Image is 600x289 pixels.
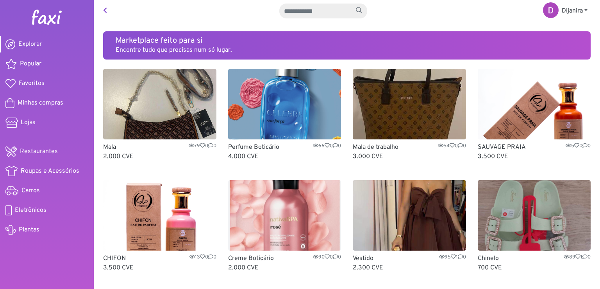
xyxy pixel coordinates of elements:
[21,186,40,195] span: Carros
[103,69,216,161] a: Mala Mala7900 2.000 CVE
[478,180,591,273] a: Chinelo Chinelo8910 700 CVE
[19,79,45,88] span: Favoritos
[228,152,341,161] p: 4.000 CVE
[478,254,591,263] p: Chinelo
[313,254,341,261] span: 90 0 0
[18,40,42,49] span: Explorar
[353,180,466,251] img: Vestido
[228,143,341,152] p: Perfume Boticário
[353,143,466,152] p: Mala de trabalho
[562,7,583,15] span: Dijanira
[189,143,216,150] span: 79 0 0
[116,45,578,55] p: Encontre tudo que precisas num só lugar.
[478,180,591,251] img: Chinelo
[564,254,591,261] span: 89 1 0
[103,254,216,263] p: CHIFON
[478,69,591,161] a: SAUVAGE PRAIA SAUVAGE PRAIA500 3.500 CVE
[353,69,466,139] img: Mala de trabalho
[353,180,466,273] a: Vestido Vestido9510 2.300 CVE
[228,263,341,273] p: 2.000 CVE
[478,69,591,139] img: SAUVAGE PRAIA
[228,69,341,161] a: Perfume Boticário Perfume Boticário6600 4.000 CVE
[537,3,594,19] a: Dijanira
[103,152,216,161] p: 2.000 CVE
[103,263,216,273] p: 3.500 CVE
[353,69,466,161] a: Mala de trabalho Mala de trabalho5400 3.000 CVE
[103,180,216,273] a: CHIFON CHIFON1300 3.500 CVE
[566,143,591,150] span: 5 0 0
[19,225,39,235] span: Plantas
[18,98,63,108] span: Minhas compras
[103,143,216,152] p: Mala
[353,263,466,273] p: 2.300 CVE
[103,69,216,139] img: Mala
[228,180,341,251] img: Creme Boticário
[189,254,216,261] span: 13 0 0
[20,59,41,69] span: Popular
[439,254,466,261] span: 95 1 0
[103,180,216,251] img: CHIFON
[228,254,341,263] p: Creme Boticário
[228,69,341,139] img: Perfume Boticário
[478,143,591,152] p: SAUVAGE PRAIA
[21,118,36,127] span: Lojas
[478,152,591,161] p: 3.500 CVE
[353,254,466,263] p: Vestido
[21,166,79,176] span: Roupas e Acessórios
[20,147,58,156] span: Restaurantes
[353,152,466,161] p: 3.000 CVE
[15,206,46,215] span: Eletrônicos
[438,143,466,150] span: 54 0 0
[478,263,591,273] p: 700 CVE
[228,180,341,273] a: Creme Boticário Creme Boticário9000 2.000 CVE
[116,36,578,45] h5: Marketplace feito para si
[313,143,341,150] span: 66 0 0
